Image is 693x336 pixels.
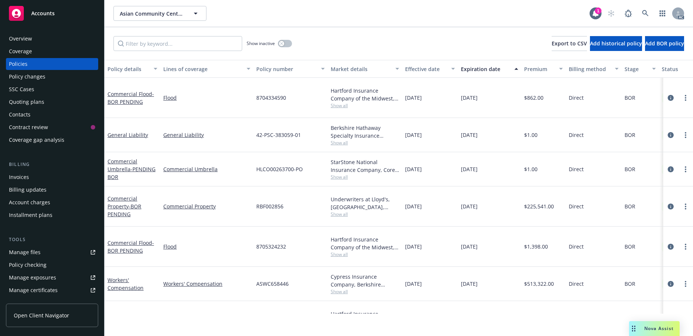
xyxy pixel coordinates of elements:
[638,6,653,21] a: Search
[458,60,521,78] button: Expiration date
[331,102,399,109] span: Show all
[644,325,674,332] span: Nova Assist
[331,211,399,217] span: Show all
[113,6,206,21] button: Asian Community Center of [GEOGRAPHIC_DATA], Inc.
[6,109,98,121] a: Contacts
[625,202,635,210] span: BOR
[405,165,422,173] span: [DATE]
[645,36,684,51] button: Add BOR policy
[521,60,566,78] button: Premium
[120,10,184,17] span: Asian Community Center of [GEOGRAPHIC_DATA], Inc.
[461,202,478,210] span: [DATE]
[108,166,155,180] span: - PENDING BOR
[461,243,478,250] span: [DATE]
[6,272,98,284] a: Manage exposures
[405,280,422,288] span: [DATE]
[256,280,289,288] span: ASWC658446
[163,131,250,139] a: General Liability
[108,195,141,218] a: Commercial Property
[9,109,31,121] div: Contacts
[163,65,242,73] div: Lines of coverage
[9,184,46,196] div: Billing updates
[9,196,50,208] div: Account charges
[9,272,56,284] div: Manage exposures
[6,259,98,271] a: Policy checking
[666,202,675,211] a: circleInformation
[163,202,250,210] a: Commercial Property
[461,280,478,288] span: [DATE]
[6,71,98,83] a: Policy changes
[552,36,587,51] button: Export to CSV
[256,65,317,73] div: Policy number
[9,33,32,45] div: Overview
[6,96,98,108] a: Quoting plans
[256,131,301,139] span: 42-PSC-383059-01
[666,93,675,102] a: circleInformation
[625,243,635,250] span: BOR
[405,202,422,210] span: [DATE]
[6,83,98,95] a: SSC Cases
[6,134,98,146] a: Coverage gap analysis
[256,165,303,173] span: HLCO00263700-PO
[256,243,286,250] span: 8705324232
[569,94,584,102] span: Direct
[405,94,422,102] span: [DATE]
[681,165,690,174] a: more
[108,276,144,291] a: Workers' Compensation
[9,209,52,221] div: Installment plans
[108,239,154,254] a: Commercial Flood
[9,284,58,296] div: Manage certificates
[590,36,642,51] button: Add historical policy
[569,243,584,250] span: Direct
[461,65,510,73] div: Expiration date
[552,40,587,47] span: Export to CSV
[9,259,46,271] div: Policy checking
[569,131,584,139] span: Direct
[6,58,98,70] a: Policies
[6,161,98,168] div: Billing
[6,246,98,258] a: Manage files
[331,236,399,251] div: Hartford Insurance Company of the Midwest, Hartford Insurance Group
[108,158,155,180] a: Commercial Umbrella
[331,158,399,174] div: StarStone National Insurance Company, Core Specialty, CRC Group
[405,65,447,73] div: Effective date
[9,297,46,309] div: Manage claims
[569,202,584,210] span: Direct
[9,45,32,57] div: Coverage
[6,236,98,243] div: Tools
[655,6,670,21] a: Switch app
[524,131,538,139] span: $1.00
[666,131,675,140] a: circleInformation
[461,94,478,102] span: [DATE]
[253,60,328,78] button: Policy number
[9,83,34,95] div: SSC Cases
[108,90,154,105] a: Commercial Flood
[163,280,250,288] a: Workers' Compensation
[524,94,543,102] span: $862.00
[331,195,399,211] div: Underwriters at Lloyd's, [GEOGRAPHIC_DATA], [PERSON_NAME] of [GEOGRAPHIC_DATA], RT Specialty Insu...
[569,165,584,173] span: Direct
[9,246,41,258] div: Manage files
[405,131,422,139] span: [DATE]
[163,243,250,250] a: Flood
[681,279,690,288] a: more
[629,321,638,336] div: Drag to move
[331,273,399,288] div: Cypress Insurance Company, Berkshire Hathaway Homestate Companies (BHHC)
[461,165,478,173] span: [DATE]
[405,243,422,250] span: [DATE]
[163,94,250,102] a: Flood
[645,40,684,47] span: Add BOR policy
[163,165,250,173] a: Commercial Umbrella
[402,60,458,78] button: Effective date
[31,10,55,16] span: Accounts
[331,310,399,326] div: Hartford Insurance Company of the Midwest, Hartford Insurance Group
[331,140,399,146] span: Show all
[666,279,675,288] a: circleInformation
[681,131,690,140] a: more
[331,65,391,73] div: Market details
[621,6,636,21] a: Report a Bug
[625,131,635,139] span: BOR
[108,90,154,105] span: - BOR PENDING
[666,242,675,251] a: circleInformation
